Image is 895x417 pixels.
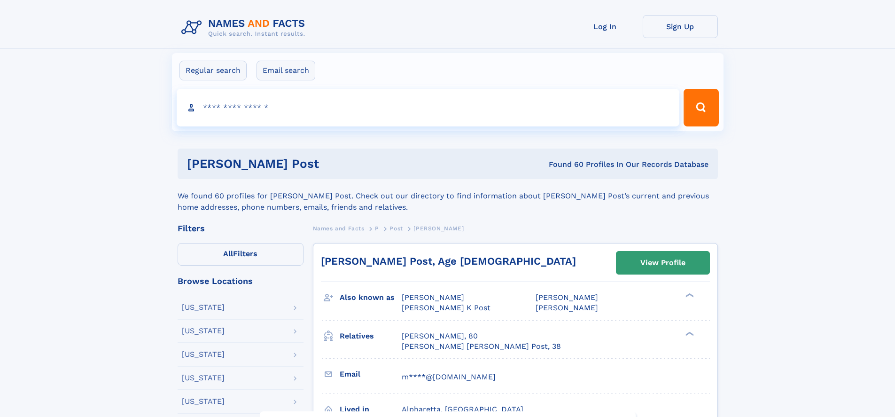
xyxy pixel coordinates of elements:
div: Filters [178,224,304,233]
h1: [PERSON_NAME] post [187,158,434,170]
div: [US_STATE] [182,374,225,382]
div: Found 60 Profiles In Our Records Database [434,159,708,170]
span: Post [389,225,403,232]
h3: Relatives [340,328,402,344]
span: Alpharetta, [GEOGRAPHIC_DATA] [402,405,523,414]
span: [PERSON_NAME] K Post [402,303,490,312]
a: View Profile [616,252,709,274]
a: Post [389,222,403,234]
span: [PERSON_NAME] [402,293,464,302]
input: search input [177,89,680,126]
label: Filters [178,243,304,266]
a: Log In [568,15,643,38]
span: [PERSON_NAME] [413,225,464,232]
a: [PERSON_NAME] [PERSON_NAME] Post, 38 [402,341,561,352]
a: [PERSON_NAME], 80 [402,331,478,341]
a: [PERSON_NAME] Post, Age [DEMOGRAPHIC_DATA] [321,255,576,267]
div: ❯ [683,330,694,337]
span: [PERSON_NAME] [536,293,598,302]
div: Browse Locations [178,277,304,285]
a: Sign Up [643,15,718,38]
a: Names and Facts [313,222,365,234]
div: [US_STATE] [182,398,225,405]
button: Search Button [684,89,718,126]
img: Logo Names and Facts [178,15,313,40]
div: [US_STATE] [182,304,225,311]
div: [US_STATE] [182,351,225,358]
h3: Also known as [340,290,402,306]
label: Email search [257,61,315,80]
div: [US_STATE] [182,327,225,335]
label: Regular search [179,61,247,80]
span: All [223,249,233,258]
div: View Profile [640,252,685,274]
h3: Email [340,366,402,382]
div: ❯ [683,292,694,299]
span: [PERSON_NAME] [536,303,598,312]
div: We found 60 profiles for [PERSON_NAME] Post. Check out our directory to find information about [P... [178,179,718,213]
a: P [375,222,379,234]
span: P [375,225,379,232]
